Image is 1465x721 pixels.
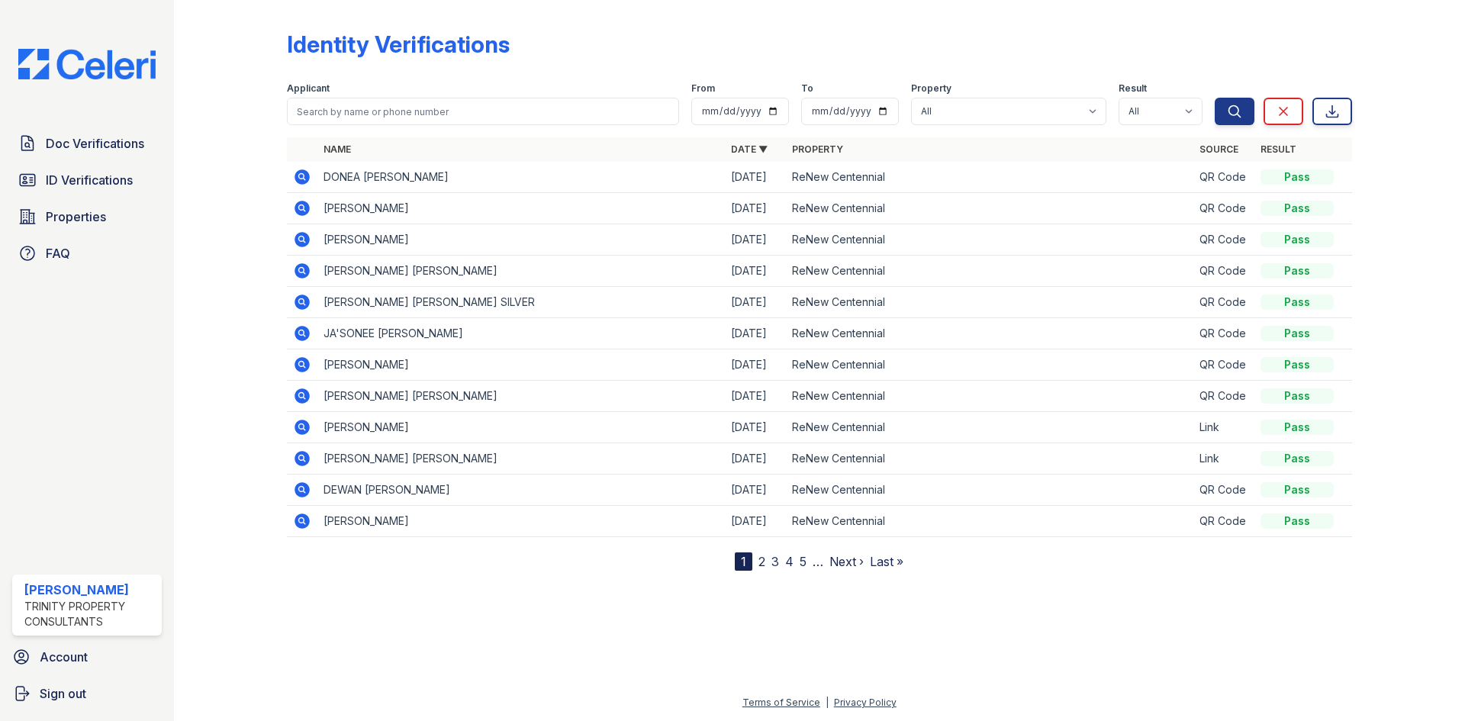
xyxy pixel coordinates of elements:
td: ReNew Centennial [786,318,1193,349]
a: 4 [785,554,794,569]
a: Properties [12,201,162,232]
td: [DATE] [725,349,786,381]
td: QR Code [1193,349,1254,381]
label: To [801,82,813,95]
div: Pass [1261,232,1334,247]
td: QR Code [1193,224,1254,256]
a: Date ▼ [731,143,768,155]
td: QR Code [1193,287,1254,318]
a: Property [792,143,843,155]
a: Privacy Policy [834,697,897,708]
td: [PERSON_NAME] [317,224,725,256]
span: Properties [46,208,106,226]
td: [DATE] [725,475,786,506]
td: [PERSON_NAME] [317,193,725,224]
td: [DATE] [725,381,786,412]
td: ReNew Centennial [786,349,1193,381]
a: Doc Verifications [12,128,162,159]
a: Sign out [6,678,168,709]
a: Result [1261,143,1296,155]
td: [DATE] [725,193,786,224]
td: Link [1193,412,1254,443]
a: Terms of Service [742,697,820,708]
td: [PERSON_NAME] [PERSON_NAME] [317,256,725,287]
td: [PERSON_NAME] [317,412,725,443]
td: [DATE] [725,287,786,318]
label: Applicant [287,82,330,95]
span: FAQ [46,244,70,262]
div: Pass [1261,513,1334,529]
td: QR Code [1193,506,1254,537]
td: ReNew Centennial [786,224,1193,256]
td: ReNew Centennial [786,475,1193,506]
td: ReNew Centennial [786,193,1193,224]
label: Property [911,82,951,95]
td: ReNew Centennial [786,412,1193,443]
td: QR Code [1193,381,1254,412]
div: Identity Verifications [287,31,510,58]
td: [PERSON_NAME] [317,506,725,537]
label: From [691,82,715,95]
td: ReNew Centennial [786,287,1193,318]
a: 2 [758,554,765,569]
td: [DATE] [725,318,786,349]
td: [PERSON_NAME] [317,349,725,381]
div: Pass [1261,388,1334,404]
td: [DATE] [725,162,786,193]
td: ReNew Centennial [786,506,1193,537]
a: Last » [870,554,903,569]
td: QR Code [1193,162,1254,193]
td: ReNew Centennial [786,256,1193,287]
td: QR Code [1193,318,1254,349]
td: [PERSON_NAME] [PERSON_NAME] [317,381,725,412]
label: Result [1119,82,1147,95]
a: FAQ [12,238,162,269]
span: Account [40,648,88,666]
div: Pass [1261,201,1334,216]
td: [DATE] [725,412,786,443]
div: | [826,697,829,708]
td: DONEA [PERSON_NAME] [317,162,725,193]
td: QR Code [1193,193,1254,224]
td: QR Code [1193,256,1254,287]
td: [PERSON_NAME] [PERSON_NAME] [317,443,725,475]
div: 1 [735,552,752,571]
a: Name [324,143,351,155]
td: Link [1193,443,1254,475]
a: 5 [800,554,807,569]
td: [DATE] [725,506,786,537]
a: Source [1199,143,1238,155]
a: Next › [829,554,864,569]
div: Pass [1261,357,1334,372]
td: DEWAN [PERSON_NAME] [317,475,725,506]
div: Pass [1261,451,1334,466]
a: Account [6,642,168,672]
span: Doc Verifications [46,134,144,153]
span: Sign out [40,684,86,703]
div: Trinity Property Consultants [24,599,156,629]
div: Pass [1261,326,1334,341]
td: ReNew Centennial [786,443,1193,475]
div: Pass [1261,263,1334,278]
div: Pass [1261,295,1334,310]
td: ReNew Centennial [786,162,1193,193]
td: ReNew Centennial [786,381,1193,412]
div: Pass [1261,420,1334,435]
div: Pass [1261,482,1334,497]
td: [DATE] [725,443,786,475]
span: ID Verifications [46,171,133,189]
img: CE_Logo_Blue-a8612792a0a2168367f1c8372b55b34899dd931a85d93a1a3d3e32e68fde9ad4.png [6,49,168,79]
span: … [813,552,823,571]
td: [DATE] [725,256,786,287]
td: JA'SONEE [PERSON_NAME] [317,318,725,349]
td: [DATE] [725,224,786,256]
div: [PERSON_NAME] [24,581,156,599]
div: Pass [1261,169,1334,185]
input: Search by name or phone number [287,98,679,125]
td: QR Code [1193,475,1254,506]
td: [PERSON_NAME] [PERSON_NAME] SILVER [317,287,725,318]
a: 3 [771,554,779,569]
a: ID Verifications [12,165,162,195]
